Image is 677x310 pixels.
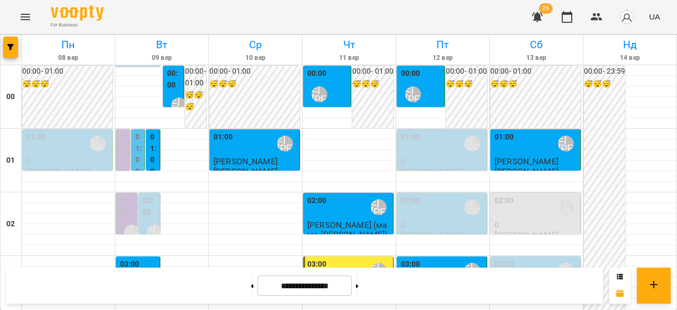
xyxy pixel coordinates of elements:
label: 02:00 [120,195,135,218]
span: 26 [539,3,553,14]
img: avatar_s.png [619,10,634,24]
h6: 00 [6,91,15,103]
h6: 12 вер [398,53,488,63]
img: Voopty Logo [51,5,104,21]
div: Ліпатьєва Ольга [124,225,140,241]
h6: 14 вер [585,53,675,63]
h6: 00:00 - 01:00 [446,66,487,77]
p: 0 [401,157,484,166]
label: 02:00 [307,195,327,207]
span: [PERSON_NAME] [214,156,278,166]
p: 0 [495,220,578,229]
h6: 09 вер [117,53,207,63]
label: 03:00 [120,259,140,270]
label: 01:00 [495,131,514,143]
h6: Пт [398,37,488,53]
div: Ліпатьєва Ольга [464,199,480,215]
h6: 00:00 - 01:00 [185,66,206,88]
h6: 00:00 - 23:59 [584,66,625,77]
h6: 😴😴😴 [584,78,625,90]
div: Ліпатьєва Ольга [405,86,421,102]
label: 01:00 [120,131,127,177]
p: [PERSON_NAME] [214,167,278,176]
h6: 00:00 - 01:00 [209,66,300,77]
div: Ліпатьєва Ольга [464,136,480,152]
div: Ліпатьєва Ольга [558,136,574,152]
label: 00:00 [307,68,327,79]
div: Ліпатьєва Ольга [171,98,187,113]
label: 03:00 [495,259,514,270]
h6: Пн [23,37,113,53]
label: 03:00 [307,259,327,270]
h6: 😴😴😴 [22,78,113,90]
h6: 😴😴😴 [209,78,300,90]
button: Menu [13,4,38,30]
span: [PERSON_NAME] [307,107,345,126]
p: 0 [26,157,110,166]
h6: 10 вер [211,53,300,63]
label: 02:00 [495,195,514,207]
label: 01:00 [214,131,233,143]
label: 01:00 [150,131,158,177]
h6: Вт [117,37,207,53]
div: Ліпатьєва Ольга [312,86,327,102]
p: [PERSON_NAME] [401,231,465,240]
h6: Нд [585,37,675,53]
h6: 08 вер [23,53,113,63]
p: [PERSON_NAME] [26,167,90,176]
h6: 00:00 - 01:00 [22,66,113,77]
h6: 13 вер [491,53,581,63]
label: 01:00 [26,131,46,143]
h6: Сб [491,37,581,53]
h6: 01 [6,155,15,166]
label: 01:00 [401,131,420,143]
label: 00:00 [167,68,181,91]
span: UA [649,11,660,22]
span: [PERSON_NAME] [495,156,559,166]
h6: Чт [304,37,394,53]
div: Ліпатьєва Ольга [147,225,163,241]
div: Ліпатьєва Ольга [277,136,293,152]
button: UA [645,7,664,26]
span: For Business [51,22,104,29]
div: Ліпатьєва Ольга [371,199,387,215]
p: [PERSON_NAME] [401,167,465,176]
h6: 😴😴😴 [352,78,394,90]
label: 02:00 [401,195,420,207]
span: [DEMOGRAPHIC_DATA][PERSON_NAME] [401,107,441,145]
h6: 😴😴😴 [446,78,487,90]
p: [PERSON_NAME] [495,231,559,240]
div: Ліпатьєва Ольга [558,199,574,215]
label: 02:00 [143,195,158,218]
label: 03:00 [401,259,420,270]
label: 01:00 [135,131,143,177]
label: 00:00 [401,68,420,79]
p: 0 [401,220,484,229]
p: [PERSON_NAME] [495,167,559,176]
span: [PERSON_NAME] (мама [PERSON_NAME]) [307,220,388,239]
h6: Ср [211,37,300,53]
h6: 😴😴😴 [185,90,206,112]
h6: 02 [6,218,15,230]
div: Ліпатьєва Ольга [90,136,106,152]
h6: 00:00 - 01:00 [352,66,394,77]
h6: 11 вер [304,53,394,63]
h6: 00:00 - 01:00 [490,66,581,77]
h6: 😴😴😴 [490,78,581,90]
